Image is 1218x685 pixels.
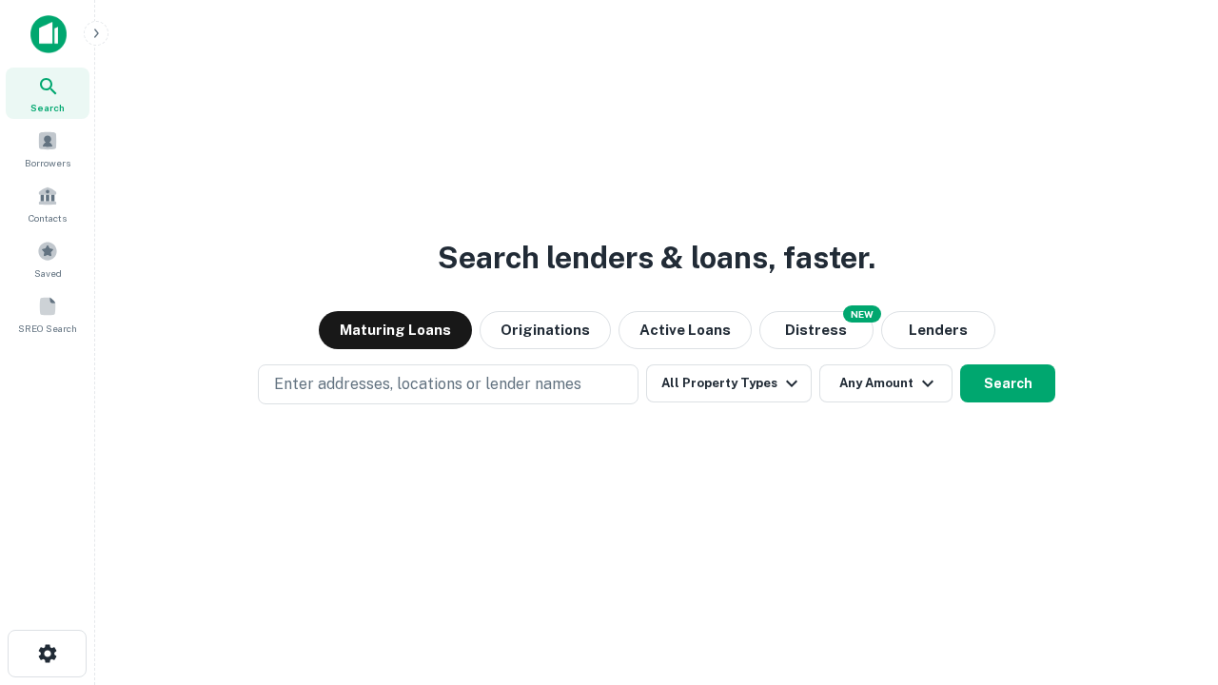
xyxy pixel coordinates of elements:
[843,305,881,323] div: NEW
[29,210,67,225] span: Contacts
[6,178,89,229] a: Contacts
[25,155,70,170] span: Borrowers
[274,373,581,396] p: Enter addresses, locations or lender names
[619,311,752,349] button: Active Loans
[30,15,67,53] img: capitalize-icon.png
[438,235,875,281] h3: Search lenders & loans, faster.
[646,364,812,402] button: All Property Types
[6,123,89,174] a: Borrowers
[6,288,89,340] a: SREO Search
[18,321,77,336] span: SREO Search
[480,311,611,349] button: Originations
[319,311,472,349] button: Maturing Loans
[881,311,995,349] button: Lenders
[1123,533,1218,624] iframe: Chat Widget
[819,364,953,402] button: Any Amount
[34,265,62,281] span: Saved
[6,233,89,284] a: Saved
[6,68,89,119] a: Search
[960,364,1055,402] button: Search
[258,364,638,404] button: Enter addresses, locations or lender names
[30,100,65,115] span: Search
[759,311,874,349] button: Search distressed loans with lien and other non-mortgage details.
